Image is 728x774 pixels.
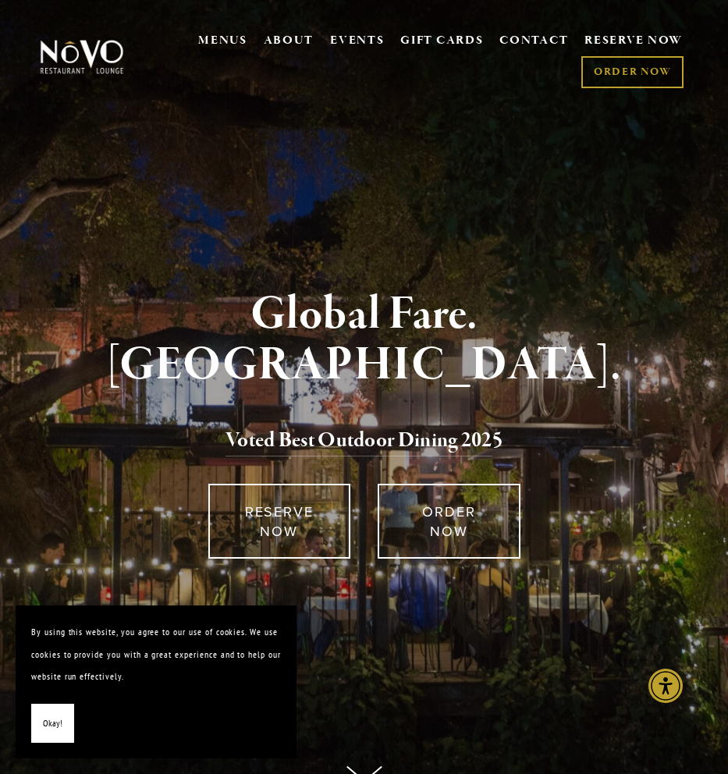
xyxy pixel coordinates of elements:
a: RESERVE NOW [208,484,350,559]
a: GIFT CARDS [400,27,483,56]
p: By using this website, you agree to our use of cookies. We use cookies to provide you with a grea... [31,621,281,688]
a: MENUS [198,33,247,48]
strong: Global Fare. [GEOGRAPHIC_DATA]. [107,285,621,395]
a: EVENTS [330,33,384,48]
a: Voted Best Outdoor Dining 202 [226,427,492,456]
div: Accessibility Menu [648,669,683,703]
a: CONTACT [499,27,568,56]
a: ORDER NOW [378,484,520,559]
section: Cookie banner [16,605,297,758]
a: RESERVE NOW [584,27,683,56]
span: Okay! [43,712,62,735]
a: ABOUT [264,33,314,48]
a: ORDER NOW [581,56,684,88]
h2: 5 [57,424,670,457]
img: Novo Restaurant &amp; Lounge [37,39,126,75]
button: Okay! [31,704,74,744]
